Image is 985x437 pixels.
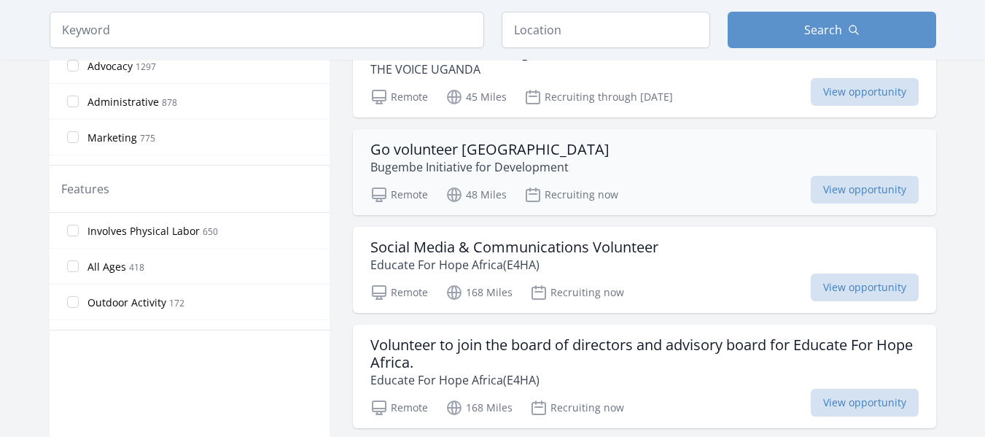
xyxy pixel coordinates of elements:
p: Remote [370,186,428,204]
span: 1297 [136,61,156,73]
h3: Social Media & Communications Volunteer [370,239,658,256]
p: Recruiting now [524,186,618,204]
a: Social Media & Communications Volunteer Educate For Hope Africa(E4HA) Remote 168 Miles Recruiting... [353,227,936,313]
span: Marketing [87,131,137,145]
p: Recruiting now [530,284,624,301]
span: View opportunity [811,274,919,301]
input: Location [502,12,710,48]
span: View opportunity [811,176,919,204]
p: Remote [370,399,428,417]
span: Administrative [87,95,159,109]
a: Join Our Volunteer Program in [GEOGRAPHIC_DATA] and Make a Difference! THE VOICE UGANDA Remote 45... [353,31,936,117]
p: 168 Miles [445,284,513,301]
h3: Volunteer to join the board of directors and advisory board for Educate For Hope Africa. [370,336,919,371]
a: Go volunteer [GEOGRAPHIC_DATA] Bugembe Initiative for Development Remote 48 Miles Recruiting now ... [353,129,936,215]
input: Outdoor Activity 172 [67,296,79,308]
span: View opportunity [811,389,919,417]
p: Remote [370,284,428,301]
a: Volunteer to join the board of directors and advisory board for Educate For Hope Africa. Educate ... [353,325,936,428]
span: 878 [162,96,177,109]
span: Advocacy [87,59,133,74]
span: Search [804,21,842,39]
h3: Join Our Volunteer Program in [GEOGRAPHIC_DATA] and Make a Difference! [370,43,884,61]
input: All Ages 418 [67,260,79,272]
span: 418 [129,261,144,274]
p: Educate For Hope Africa(E4HA) [370,371,919,389]
span: All Ages [87,260,126,274]
p: Bugembe Initiative for Development [370,158,610,176]
p: Recruiting through [DATE] [524,88,673,106]
button: Search [728,12,936,48]
legend: Features [61,180,109,198]
p: Remote [370,88,428,106]
span: 775 [140,132,155,144]
p: 168 Miles [445,399,513,417]
input: Marketing 775 [67,131,79,143]
input: Administrative 878 [67,96,79,107]
h3: Go volunteer [GEOGRAPHIC_DATA] [370,141,610,158]
span: Involves Physical Labor [87,224,200,239]
input: Advocacy 1297 [67,60,79,71]
span: View opportunity [811,78,919,106]
p: THE VOICE UGANDA [370,61,884,78]
input: Keyword [50,12,484,48]
span: 650 [203,225,218,238]
span: 172 [169,297,184,309]
p: Recruiting now [530,399,624,417]
span: Outdoor Activity [87,295,166,310]
p: Educate For Hope Africa(E4HA) [370,256,658,274]
input: Involves Physical Labor 650 [67,225,79,236]
p: 45 Miles [445,88,507,106]
p: 48 Miles [445,186,507,204]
